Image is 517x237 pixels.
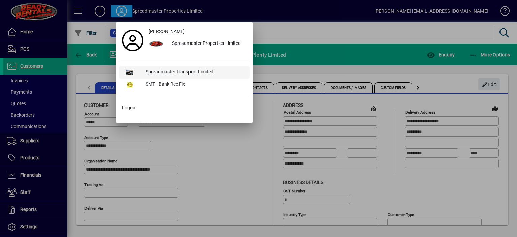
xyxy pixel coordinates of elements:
[146,38,250,50] button: Spreadmaster Properties Limited
[167,38,250,50] div: Spreadmaster Properties Limited
[119,66,250,79] button: Spreadmaster Transport Limited
[140,66,250,79] div: Spreadmaster Transport Limited
[149,28,185,35] span: [PERSON_NAME]
[140,79,250,91] div: SMT - Bank Rec Fix
[119,102,250,114] button: Logout
[122,104,137,111] span: Logout
[146,26,250,38] a: [PERSON_NAME]
[119,79,250,91] button: SMT - Bank Rec Fix
[119,34,146,47] a: Profile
